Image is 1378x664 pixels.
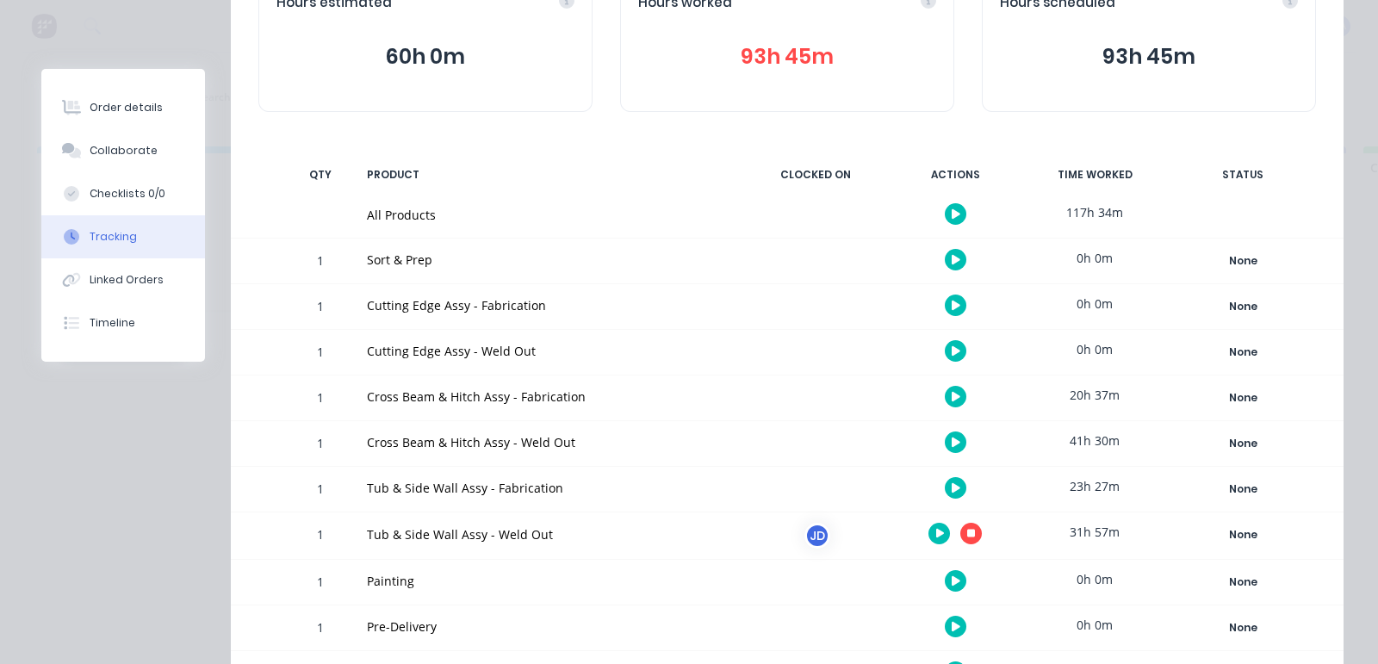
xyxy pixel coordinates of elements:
[1030,512,1159,551] div: 31h 57m
[1181,295,1305,318] div: None
[295,608,346,650] div: 1
[367,296,730,314] div: Cutting Edge Assy - Fabrication
[367,433,730,451] div: Cross Beam & Hitch Assy - Weld Out
[276,40,574,73] button: 60h 0m
[1181,250,1305,272] div: None
[41,301,205,344] button: Timeline
[638,40,936,73] button: 93h 45m
[1030,560,1159,599] div: 0h 0m
[295,241,346,283] div: 1
[1180,570,1306,594] button: None
[1030,421,1159,460] div: 41h 30m
[295,157,346,193] div: QTY
[1180,477,1306,501] button: None
[90,143,158,158] div: Collaborate
[295,562,346,605] div: 1
[1180,616,1306,640] button: None
[1180,431,1306,456] button: None
[1030,284,1159,323] div: 0h 0m
[1181,387,1305,409] div: None
[41,215,205,258] button: Tracking
[295,287,346,329] div: 1
[90,272,164,288] div: Linked Orders
[41,172,205,215] button: Checklists 0/0
[90,186,165,202] div: Checklists 0/0
[751,157,880,193] div: CLOCKED ON
[41,258,205,301] button: Linked Orders
[367,479,730,497] div: Tub & Side Wall Assy - Fabrication
[295,378,346,420] div: 1
[295,332,346,375] div: 1
[41,86,205,129] button: Order details
[1030,193,1159,232] div: 117h 34m
[367,525,730,543] div: Tub & Side Wall Assy - Weld Out
[41,129,205,172] button: Collaborate
[295,469,346,512] div: 1
[1181,524,1305,546] div: None
[1180,295,1306,319] button: None
[295,424,346,466] div: 1
[367,206,730,224] div: All Products
[367,388,730,406] div: Cross Beam & Hitch Assy - Fabrication
[1170,157,1316,193] div: STATUS
[1181,478,1305,500] div: None
[891,157,1020,193] div: ACTIONS
[1180,249,1306,273] button: None
[1181,617,1305,639] div: None
[367,251,730,269] div: Sort & Prep
[1030,239,1159,277] div: 0h 0m
[90,315,135,331] div: Timeline
[1180,386,1306,410] button: None
[1181,341,1305,363] div: None
[295,515,346,559] div: 1
[357,157,741,193] div: PRODUCT
[1180,523,1306,547] button: None
[1180,340,1306,364] button: None
[367,617,730,636] div: Pre-Delivery
[1181,432,1305,455] div: None
[367,342,730,360] div: Cutting Edge Assy - Weld Out
[1181,571,1305,593] div: None
[1030,157,1159,193] div: TIME WORKED
[1030,330,1159,369] div: 0h 0m
[90,100,163,115] div: Order details
[1030,605,1159,644] div: 0h 0m
[1030,467,1159,506] div: 23h 27m
[1000,40,1298,73] button: 93h 45m
[804,523,830,549] div: JD
[1030,375,1159,414] div: 20h 37m
[367,572,730,590] div: Painting
[90,229,137,245] div: Tracking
